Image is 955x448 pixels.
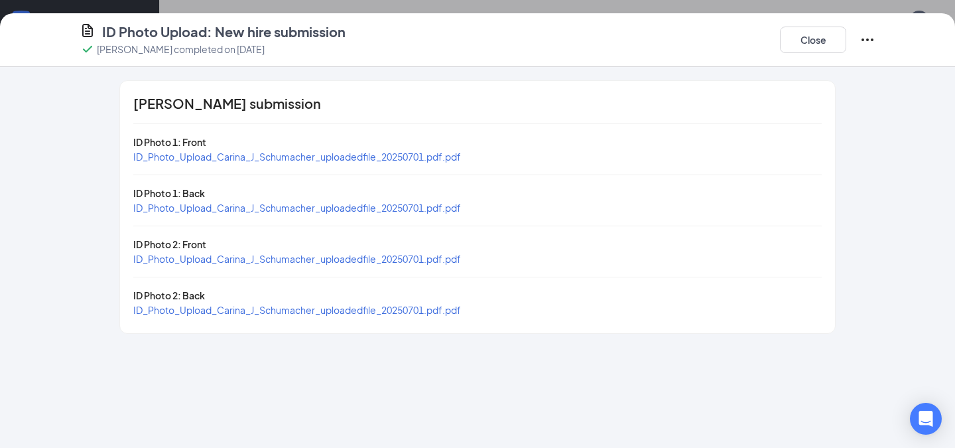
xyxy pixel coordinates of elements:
[80,23,95,38] svg: CustomFormIcon
[133,304,461,316] a: ID_Photo_Upload_Carina_J_Schumacher_uploadedfile_20250701.pdf.pdf
[102,23,346,41] h4: ID Photo Upload: New hire submission
[133,97,321,110] span: [PERSON_NAME] submission
[97,42,265,56] p: [PERSON_NAME] completed on [DATE]
[910,403,942,435] div: Open Intercom Messenger
[133,136,206,148] span: ID Photo 1: Front
[859,32,875,48] svg: Ellipses
[133,151,461,163] a: ID_Photo_Upload_Carina_J_Schumacher_uploadedfile_20250701.pdf.pdf
[133,187,205,199] span: ID Photo 1: Back
[80,41,95,57] svg: Checkmark
[133,289,205,301] span: ID Photo 2: Back
[133,202,461,214] a: ID_Photo_Upload_Carina_J_Schumacher_uploadedfile_20250701.pdf.pdf
[780,27,846,53] button: Close
[133,238,206,250] span: ID Photo 2: Front
[133,253,461,265] a: ID_Photo_Upload_Carina_J_Schumacher_uploadedfile_20250701.pdf.pdf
